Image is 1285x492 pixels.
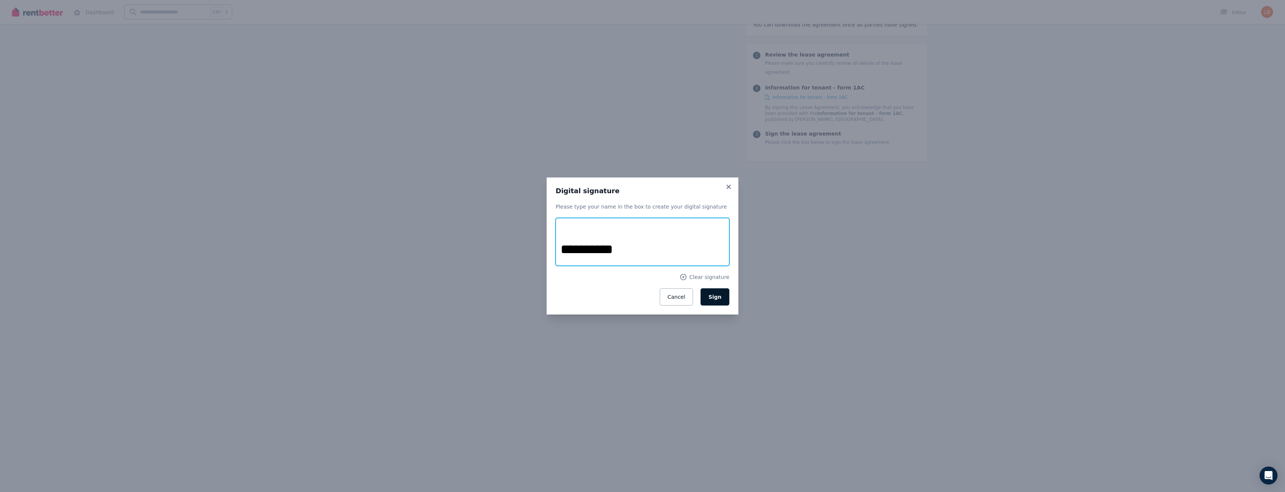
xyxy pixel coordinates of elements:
h3: Digital signature [556,186,729,195]
button: Sign [701,288,729,306]
span: Sign [708,294,722,300]
p: Please type your name in the box to create your digital signature [556,203,729,210]
span: Clear signature [689,273,729,281]
div: Open Intercom Messenger [1260,467,1278,485]
button: Cancel [660,288,693,306]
